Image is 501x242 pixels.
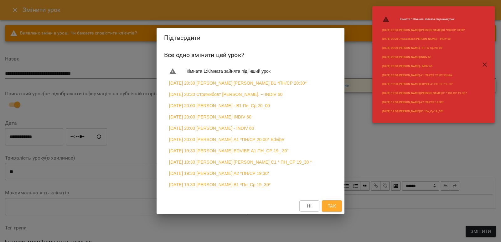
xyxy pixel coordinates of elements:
[169,114,251,120] a: [DATE] 20:00 [PERSON_NAME] INDIV 60
[382,73,453,77] a: [DATE] 20:00 [PERSON_NAME] А1 *ПН/СР 20:00* Edvibe
[169,170,269,176] a: [DATE] 19:30 [PERSON_NAME] А2 *ПН/СР 19:30*
[377,13,473,26] li: Кімната 1 : Кімната зайнята під інший урок
[382,82,453,86] a: [DATE] 19:30 [PERSON_NAME] EDVIBE А1 ПН_СР 19_ 30"
[382,64,432,68] a: [DATE] 20:00 [PERSON_NAME] - INDIV 60
[382,100,444,104] a: [DATE] 19:30 [PERSON_NAME] А2 *ПН/СР 19:30*
[328,202,336,210] span: Так
[169,80,307,86] a: [DATE] 20:30 [PERSON_NAME] [PERSON_NAME] В1 *ПН/СР 20:30*
[164,33,337,43] h2: Підтвердити
[164,65,337,78] li: Кімната 1 : Кімната зайнята під інший урок
[169,181,271,188] a: [DATE] 19:30 [PERSON_NAME] В1 *Пн_Ср 19_30*
[299,200,319,212] button: Ні
[169,103,270,109] a: [DATE] 20:00 [PERSON_NAME] - В1 Пн_Ср 20_00
[382,28,465,32] a: [DATE] 20:30 [PERSON_NAME] [PERSON_NAME] В1 *ПН/СР 20:30*
[169,91,282,97] a: [DATE] 20:20 Стрижибовт [PERSON_NAME]. -- INDIV 60
[322,200,342,212] button: Так
[382,46,442,50] a: [DATE] 20:00 [PERSON_NAME] - В1 Пн_Ср 20_00
[169,136,284,143] a: [DATE] 20:00 [PERSON_NAME] А1 *ПН/СР 20:00* Edvibe
[382,91,467,95] a: [DATE] 19:30 [PERSON_NAME] [PERSON_NAME] С1 * ПН_СР 19_30 *
[169,148,288,154] a: [DATE] 19:30 [PERSON_NAME] EDVIBE А1 ПН_СР 19_ 30"
[307,202,312,210] span: Ні
[382,37,451,41] a: [DATE] 20:20 Стрижибовт [PERSON_NAME]. -- INDIV 60
[169,125,254,131] a: [DATE] 20:00 [PERSON_NAME] - INDIV 60
[169,159,312,165] a: [DATE] 19:30 [PERSON_NAME] [PERSON_NAME] С1 * ПН_СР 19_30 *
[382,55,431,59] a: [DATE] 20:00 [PERSON_NAME] INDIV 60
[382,109,443,113] a: [DATE] 19:30 [PERSON_NAME] В1 *Пн_Ср 19_30*
[164,50,337,60] h6: Все одно змінити цей урок?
